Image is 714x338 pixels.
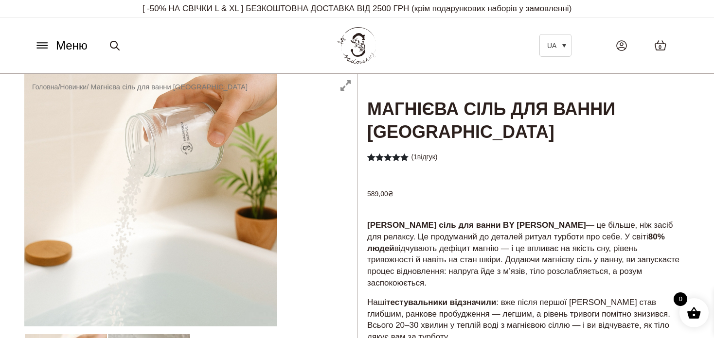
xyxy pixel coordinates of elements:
a: Головна [32,83,58,91]
a: Новинки [60,83,87,91]
strong: [PERSON_NAME] сіль для ванни BY [PERSON_NAME] [367,220,586,230]
span: Меню [56,37,88,54]
span: 1 [367,153,371,172]
strong: тестувальники відзначили [386,298,496,307]
h1: Магнієва сіль для ванни [GEOGRAPHIC_DATA] [357,74,690,145]
a: UA [539,34,571,57]
span: 1 [413,153,417,161]
p: — це більше, ніж засіб для релаксу. Це продуманий до деталей ритуал турботи про себе. У світі від... [367,220,680,289]
nav: Breadcrumb [32,82,248,92]
span: Рейтинг з 5 на основі опитування покупця [367,153,409,196]
span: ₴ [388,190,393,198]
bdi: 589,00 [367,190,393,198]
a: (1відгук) [411,153,437,161]
span: 0 [659,43,661,51]
div: Оцінено в 5.00 з 5 [367,153,409,161]
span: 0 [674,292,687,306]
a: 0 [644,30,677,61]
span: UA [547,42,556,50]
img: BY SADOVSKIY [338,27,376,64]
strong: 80% людей [367,232,665,253]
button: Меню [32,36,90,55]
